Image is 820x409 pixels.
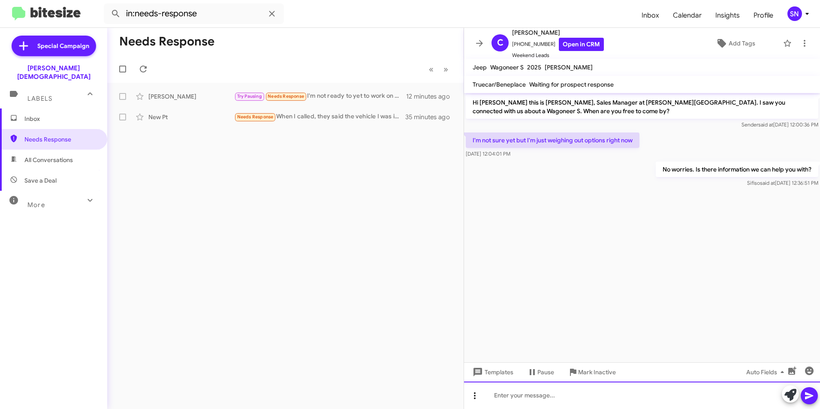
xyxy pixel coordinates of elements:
button: Next [438,60,453,78]
a: Special Campaign [12,36,96,56]
h1: Needs Response [119,35,214,48]
span: Sifiso [DATE] 12:36:51 PM [747,180,818,186]
a: Insights [708,3,747,28]
span: [PERSON_NAME] [545,63,593,71]
span: Special Campaign [37,42,89,50]
span: said at [760,180,775,186]
a: Inbox [635,3,666,28]
span: Waiting for prospect response [529,81,614,88]
div: SN [787,6,802,21]
span: Sender [DATE] 12:00:36 PM [742,121,818,128]
p: Hi [PERSON_NAME] this is [PERSON_NAME], Sales Manager at [PERSON_NAME][GEOGRAPHIC_DATA]. I saw yo... [466,95,818,119]
nav: Page navigation example [424,60,453,78]
span: [DATE] 12:04:01 PM [466,150,510,157]
div: [PERSON_NAME] [148,92,234,101]
span: C [497,36,503,50]
div: I'm not ready to yet to work on a deal [234,91,406,101]
span: said at [758,121,773,128]
span: Save a Deal [24,176,57,185]
a: Profile [747,3,780,28]
span: 2025 [527,63,541,71]
span: Needs Response [24,135,97,144]
span: Needs Response [268,93,304,99]
span: Truecar/Beneplace [473,81,526,88]
span: « [429,64,434,75]
button: SN [780,6,811,21]
div: 12 minutes ago [406,92,457,101]
div: 35 minutes ago [405,113,457,121]
span: Labels [27,95,52,102]
span: Jeep [473,63,487,71]
a: Calendar [666,3,708,28]
span: » [443,64,448,75]
div: When I called, they said the vehicle I was interested in was already sold [234,112,405,122]
span: [PHONE_NUMBER] [512,38,604,51]
span: Needs Response [237,114,274,120]
a: Open in CRM [559,38,604,51]
span: Weekend Leads [512,51,604,60]
p: I'm not sure yet but I'm just weighing out options right now [466,132,639,148]
span: More [27,201,45,209]
input: Search [104,3,284,24]
span: All Conversations [24,156,73,164]
span: Wagoneer S [490,63,524,71]
p: No worries. Is there information we can help you with? [656,162,818,177]
span: Inbox [24,114,97,123]
div: New Pt [148,113,234,121]
span: Auto Fields [746,364,787,380]
span: Mark Inactive [578,364,616,380]
span: Add Tags [729,36,755,51]
span: Try Pausing [237,93,262,99]
button: Auto Fields [739,364,794,380]
button: Mark Inactive [561,364,623,380]
span: Pause [537,364,554,380]
button: Add Tags [692,36,779,51]
button: Pause [520,364,561,380]
span: [PERSON_NAME] [512,27,604,38]
button: Previous [424,60,439,78]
